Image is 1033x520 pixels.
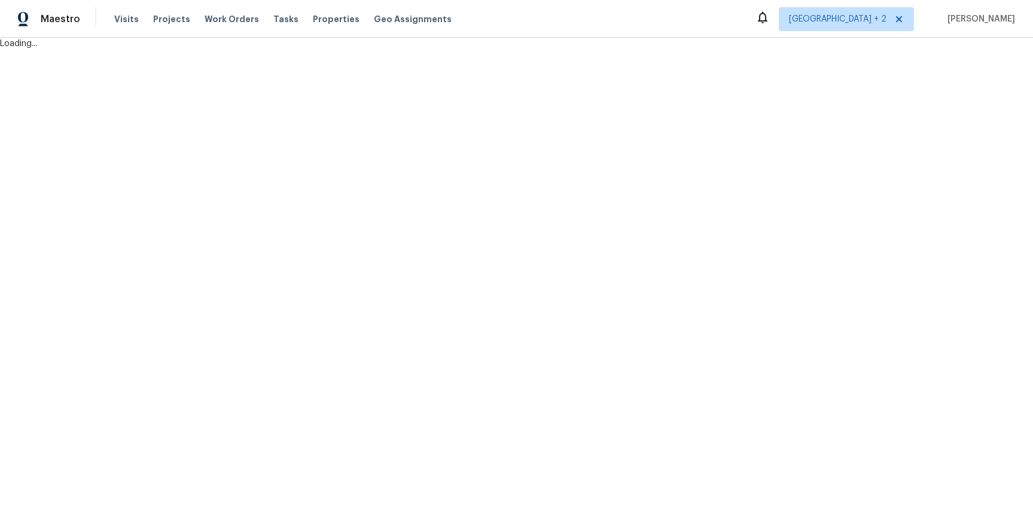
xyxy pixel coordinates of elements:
span: [PERSON_NAME] [943,13,1015,25]
span: Tasks [273,15,298,23]
span: Visits [114,13,139,25]
span: Projects [153,13,190,25]
span: Maestro [41,13,80,25]
span: [GEOGRAPHIC_DATA] + 2 [789,13,886,25]
span: Geo Assignments [374,13,452,25]
span: Work Orders [205,13,259,25]
span: Properties [313,13,359,25]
